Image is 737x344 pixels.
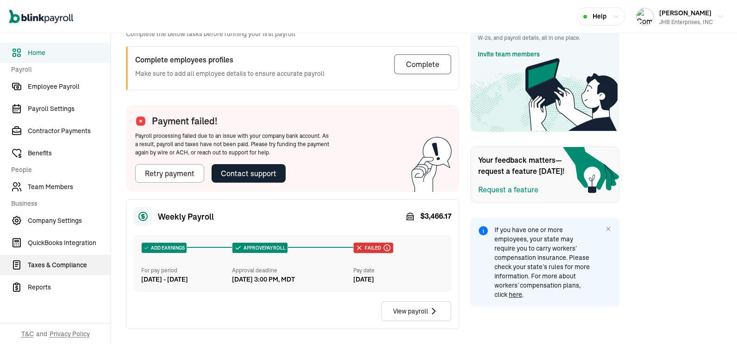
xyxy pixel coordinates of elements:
[158,210,214,223] span: Weekly Payroll
[11,65,105,74] span: Payroll
[141,275,232,284] div: [DATE] - [DATE]
[232,266,350,275] div: Approval deadline
[394,54,451,74] button: Complete
[28,238,111,248] span: QuickBooks Integration
[478,49,540,59] a: Invite team members
[28,148,111,158] span: Benefits
[242,245,286,252] span: APPROVE PAYROLL
[393,306,439,317] div: View payroll
[478,184,538,195] button: Request a feature
[420,211,451,222] span: $ 3,466.17
[478,25,612,42] p: Give your team remote access to their pay stubs, W‑2s, and payroll details, all in one place.
[141,266,232,275] div: For pay period
[11,165,105,175] span: People
[632,5,728,28] button: Company logo[PERSON_NAME]JHB Enterprises, INC
[135,164,204,183] button: Retry payment
[28,260,111,270] span: Taxes & Compliance
[145,168,194,179] div: Retry payment
[406,59,439,70] div: Complete
[135,54,325,65] h3: Complete employees profiles
[212,164,286,183] button: Contact support
[221,168,276,179] div: Contact support
[135,132,330,157] div: Payroll processing failed due to an issue with your company bank account. As a result, payroll an...
[583,244,737,344] iframe: Chat Widget
[232,275,295,284] div: [DATE] 3:00 PM, MDT
[28,283,111,292] span: Reports
[363,245,381,252] span: Failed
[509,290,522,299] a: here
[381,301,451,321] button: View payroll
[637,8,653,25] img: Company logo
[28,216,111,226] span: Company Settings
[593,12,606,21] span: Help
[659,18,713,26] div: JHB Enterprises, INC
[494,225,592,299] span: If you have one or more employees, your state may require you to carry workers’ compensation insu...
[21,329,34,338] span: T&C
[28,104,111,114] span: Payroll Settings
[135,69,325,79] p: Make sure to add all employee details to ensure accurate payroll
[28,48,111,58] span: Home
[478,154,571,177] span: Your feedback matters—request a feature [DATE]!
[152,114,217,128] span: Payment failed!
[659,9,712,17] span: [PERSON_NAME]
[28,82,111,92] span: Employee Payroll
[50,329,90,338] span: Privacy Policy
[9,3,73,30] nav: Global
[28,182,111,192] span: Team Members
[142,243,187,253] div: ADD EARNINGS
[353,275,444,284] div: [DATE]
[11,199,105,209] span: Business
[126,29,459,39] span: Complete the below tasks before running your first payroll
[353,266,444,275] div: Pay date
[577,7,625,25] button: Help
[28,126,111,136] span: Contractor Payments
